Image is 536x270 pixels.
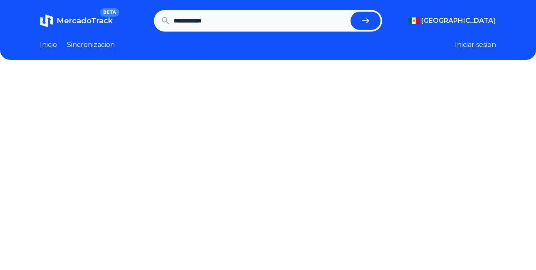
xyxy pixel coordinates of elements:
[100,8,119,17] span: BETA
[408,16,496,26] button: [GEOGRAPHIC_DATA]
[57,16,113,25] span: MercadoTrack
[40,14,113,27] a: MercadoTrackBETA
[455,40,496,50] button: Iniciar sesion
[421,16,496,26] span: [GEOGRAPHIC_DATA]
[40,14,53,27] img: MercadoTrack
[408,17,420,24] img: Mexico
[40,40,57,50] a: Inicio
[67,40,115,50] a: Sincronizacion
